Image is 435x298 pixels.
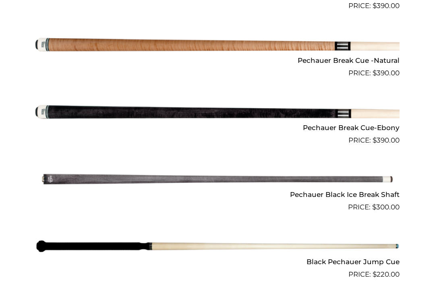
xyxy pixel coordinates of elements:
span: $ [372,203,376,211]
img: Pechauer Break Cue -Natural [35,14,400,75]
bdi: 220.00 [373,270,400,278]
bdi: 390.00 [373,2,400,10]
a: Pechauer Black Ice Break Shaft $300.00 [35,149,400,213]
img: Pechauer Break Cue-Ebony [35,82,400,142]
span: $ [373,270,377,278]
bdi: 390.00 [373,69,400,77]
span: $ [373,2,377,10]
a: Black Pechauer Jump Cue $220.00 [35,216,400,279]
img: Black Pechauer Jump Cue [35,216,400,276]
span: $ [373,69,377,77]
bdi: 390.00 [373,136,400,144]
a: Pechauer Break Cue -Natural $390.00 [35,14,400,78]
img: Pechauer Black Ice Break Shaft [35,149,400,209]
a: Pechauer Break Cue-Ebony $390.00 [35,82,400,145]
bdi: 300.00 [372,203,400,211]
span: $ [373,136,377,144]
